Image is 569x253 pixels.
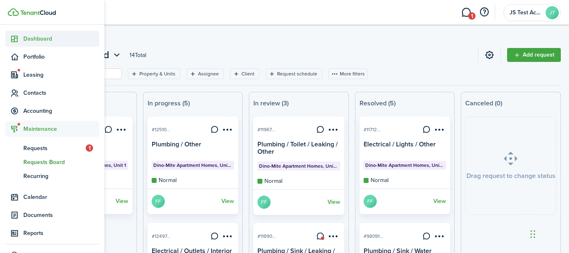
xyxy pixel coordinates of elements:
[364,195,377,208] avatar-text: FF
[365,162,445,169] span: Dino-Mite Apartment Homes, Unit 4
[23,229,99,237] span: Reports
[477,5,491,19] button: Open resource center
[465,98,556,108] board-column-status: Canceled (0)
[266,68,322,79] filter-tag: Open filter
[148,98,239,108] board-column-status: In progress (5)
[23,158,99,166] span: Requests Board
[433,195,446,208] a: View
[257,196,271,209] avatar-text: FF
[23,52,99,61] span: Portfolio
[152,141,234,155] card-title: Plumbing / Other
[328,196,340,209] a: View
[221,195,234,208] a: View
[277,70,317,77] filter-tag-label: Request schedule
[23,34,99,43] span: Dashboard
[253,98,344,108] board-column-status: In review (3)
[152,126,170,133] span: #12510...
[468,12,476,20] span: 1
[86,144,93,152] span: 1
[20,10,56,15] img: TenantCloud
[5,225,99,241] a: Reports
[23,211,99,219] span: Documents
[507,48,561,62] a: Add request
[530,222,535,246] div: Drag
[465,116,556,215] board-card-placeholder: Drag request to change status
[23,193,99,201] span: Calendar
[130,51,146,59] header-page-total: 14 Total
[5,141,99,155] a: Requests1
[364,176,446,185] card-mark: Normal
[23,172,99,180] span: Recurring
[5,31,99,47] a: Dashboard
[153,162,233,169] span: Dino-Mite Apartment Homes, Unit 3
[8,8,19,16] img: TenantCloud
[458,2,474,23] a: Messaging
[241,70,255,77] filter-tag-label: Client
[23,144,86,153] span: Requests
[23,71,99,79] span: Leasing
[23,125,99,133] span: Maintenance
[257,177,340,185] card-mark: Normal
[152,232,171,240] span: #12497...
[128,68,180,79] filter-tag: Open filter
[116,195,128,208] a: View
[139,70,175,77] filter-tag-label: Property & Units
[230,68,259,79] filter-tag: Open filter
[510,10,542,16] span: JS Test Account
[546,6,559,19] avatar-text: JT
[187,68,224,79] filter-tag: Open filter
[259,162,339,170] span: Dino-Mite Apartment Homes, Unit 4
[152,176,234,185] card-mark: Normal
[257,232,276,240] span: #11890...
[360,98,451,108] board-column-status: Resolved (5)
[328,68,368,79] button: More filters
[257,126,275,133] span: #11967...
[152,195,165,208] avatar-text: FF
[198,70,219,77] filter-tag-label: Assignee
[364,126,380,133] span: #11712...
[5,169,99,183] a: Recurring
[364,141,446,155] card-title: Electrical / Lights / Other
[5,155,99,169] a: Requests Board
[528,214,569,253] iframe: Chat Widget
[364,232,383,240] span: #98091...
[257,141,340,155] card-title: Plumbing / Toilet / Leaking / Other
[23,107,99,115] span: Accounting
[23,89,99,97] span: Contacts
